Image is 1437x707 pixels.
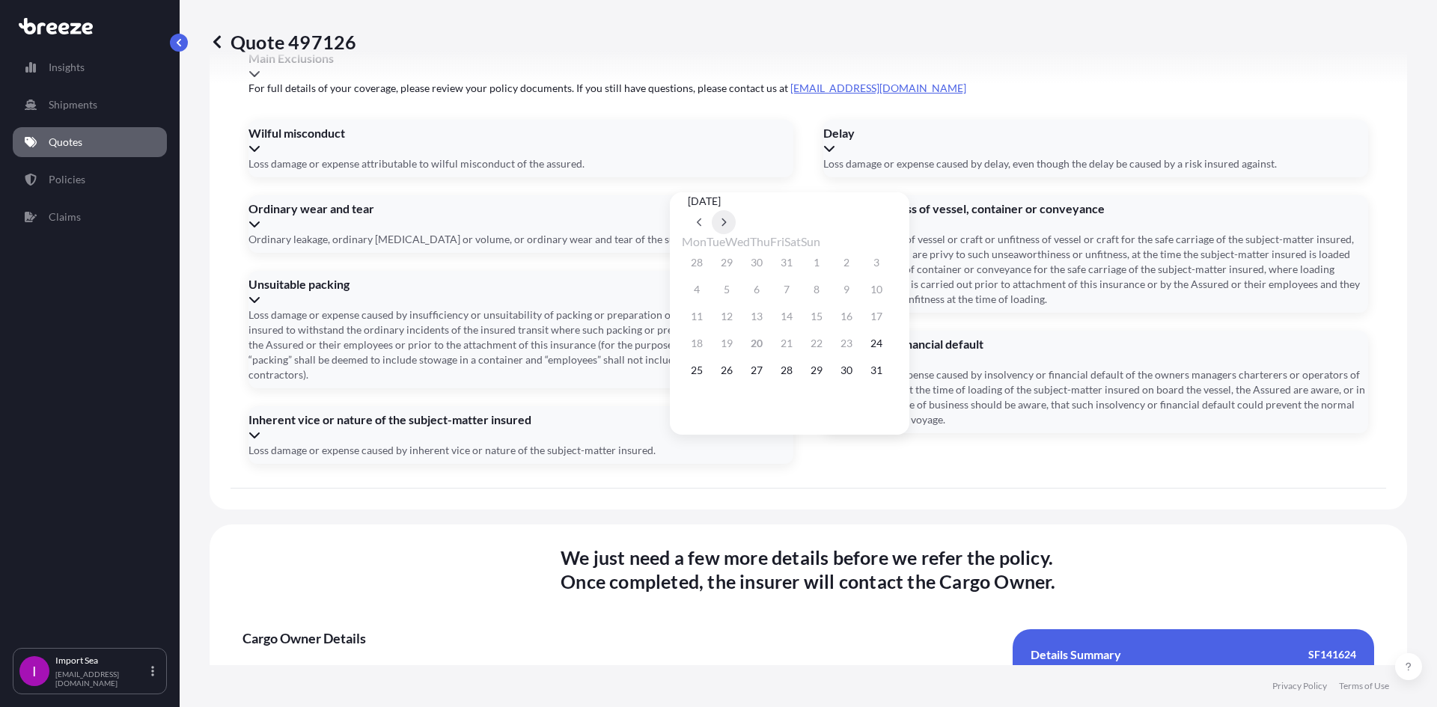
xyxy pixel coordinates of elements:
[685,331,709,355] button: 18
[248,232,773,247] span: Ordinary leakage, ordinary [MEDICAL_DATA] or volume, or ordinary wear and tear of the subject-mat...
[685,358,709,382] button: 25
[49,135,82,150] p: Quotes
[248,277,793,307] div: Unsuitable packing
[13,165,167,195] a: Policies
[248,412,793,427] span: Inherent vice or nature of the subject-matter insured
[688,192,891,210] div: [DATE]
[715,278,739,302] button: 5
[1308,647,1356,662] span: SF141624
[49,97,97,112] p: Shipments
[770,234,784,248] span: Friday
[32,664,37,679] span: I
[248,156,585,171] span: Loss damage or expense attributable to wilful misconduct of the assured.
[784,234,801,248] span: Saturday
[805,251,829,275] button: 1
[801,234,820,248] span: Sunday
[835,278,858,302] button: 9
[775,251,799,275] button: 31
[248,277,793,292] span: Unsuitable packing
[685,278,709,302] button: 4
[685,304,709,328] button: 11
[835,358,858,382] button: 30
[561,545,1055,593] span: We just need a few more details before we refer the policy . Once completed, the insurer will con...
[49,172,85,187] p: Policies
[745,358,769,382] button: 27
[248,81,1368,96] span: For full details of your coverage, please review your policy documents. If you still have questio...
[775,358,799,382] button: 28
[805,358,829,382] button: 29
[864,331,888,355] button: 24
[685,251,709,275] button: 28
[745,304,769,328] button: 13
[13,202,167,232] a: Claims
[715,304,739,328] button: 12
[1339,680,1389,692] a: Terms of Use
[805,331,829,355] button: 22
[823,367,1368,427] span: Loss damage or expense caused by insolvency or financial default of the owners managers charterer...
[707,234,725,248] span: Tuesday
[864,358,888,382] button: 31
[805,278,829,302] button: 8
[13,52,167,82] a: Insights
[775,331,799,355] button: 21
[248,307,793,382] span: Loss damage or expense caused by insufficiency or unsuitability of packing or preparation of the ...
[248,412,793,442] div: Inherent vice or nature of the subject-matter insured
[823,156,1277,171] span: Loss damage or expense caused by delay, even though the delay be caused by a risk insured against.
[55,655,148,667] p: Import Sea
[745,278,769,302] button: 6
[248,126,793,141] span: Wilful misconduct
[715,251,739,275] button: 29
[49,60,85,75] p: Insights
[823,126,1368,156] div: Delay
[823,337,1368,367] div: Insolvency or financial default
[248,201,793,216] span: Ordinary wear and tear
[864,278,888,302] button: 10
[790,82,966,94] a: [EMAIL_ADDRESS][DOMAIN_NAME]
[864,251,888,275] button: 3
[715,358,739,382] button: 26
[13,90,167,120] a: Shipments
[55,670,148,688] p: [EMAIL_ADDRESS][DOMAIN_NAME]
[823,126,1368,141] span: Delay
[823,337,1368,352] span: Insolvency or financial default
[248,201,793,231] div: Ordinary wear and tear
[242,629,989,647] span: Cargo Owner Details
[1272,680,1327,692] a: Privacy Policy
[823,232,1368,307] span: Unseaworthiness of vessel or craft or unfitness of vessel or craft for the safe carriage of the s...
[1031,647,1121,662] span: Details Summary
[835,251,858,275] button: 2
[682,234,707,248] span: Monday
[248,443,656,458] span: Loss damage or expense caused by inherent vice or nature of the subject-matter insured.
[775,304,799,328] button: 14
[745,251,769,275] button: 30
[715,331,739,355] button: 19
[823,201,1368,231] div: Unseaworthiness of vessel, container or conveyance
[864,304,888,328] button: 17
[13,127,167,157] a: Quotes
[210,30,356,54] p: Quote 497126
[805,304,829,328] button: 15
[750,234,770,248] span: Thursday
[775,278,799,302] button: 7
[49,209,81,224] p: Claims
[823,201,1368,216] span: Unseaworthiness of vessel, container or conveyance
[835,331,858,355] button: 23
[725,234,750,248] span: Wednesday
[835,304,858,328] button: 16
[745,331,769,355] button: 20
[248,126,793,156] div: Wilful misconduct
